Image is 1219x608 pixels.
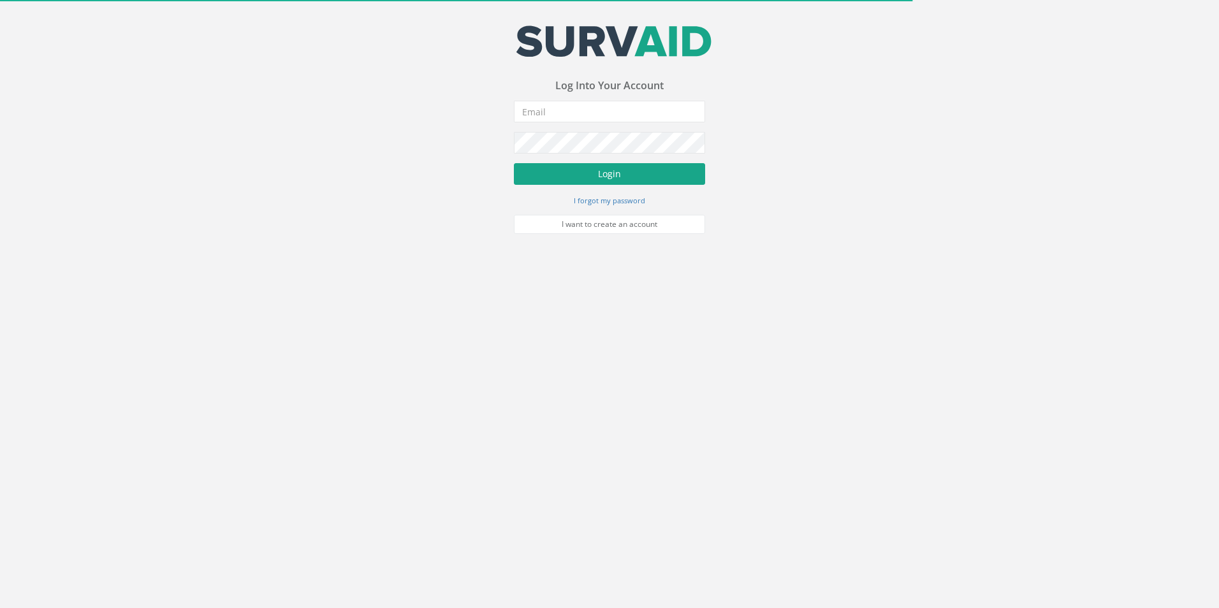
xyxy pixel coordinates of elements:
[514,101,705,122] input: Email
[574,196,645,205] small: I forgot my password
[514,80,705,92] h3: Log Into Your Account
[514,163,705,185] button: Login
[514,215,705,234] a: I want to create an account
[574,194,645,206] a: I forgot my password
